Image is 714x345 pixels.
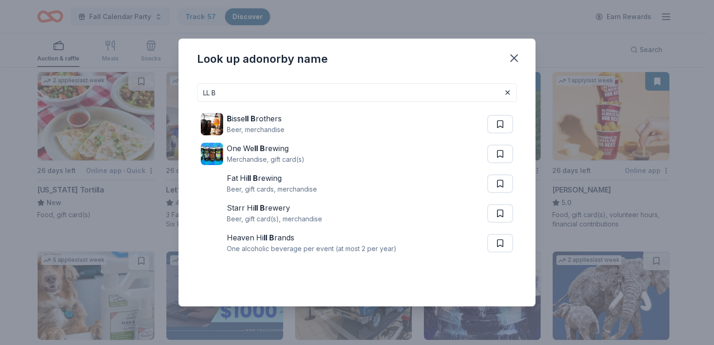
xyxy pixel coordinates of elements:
img: Image for Fat Hill Brewing [201,172,223,195]
img: Image for One Well Brewing [201,143,223,165]
div: isse rothers [227,113,284,124]
div: Starr Hi rewery [227,202,322,213]
strong: ll B [254,144,265,153]
strong: B [227,114,232,123]
div: Beer, merchandise [227,124,284,135]
img: Image for Heaven Hill Brands [201,232,223,254]
div: Fat Hi rewing [227,172,317,184]
div: Look up a donor by name [197,52,328,66]
div: Beer, gift cards, merchandise [227,184,317,195]
div: Beer, gift card(s), merchandise [227,213,322,225]
input: Search [197,83,517,102]
img: Image for Bissell Brothers [201,113,223,135]
strong: ll B [247,173,258,183]
div: Merchandise, gift card(s) [227,154,304,165]
img: Image for Starr Hill Brewery [201,202,223,225]
div: Heaven Hi rands [227,232,397,243]
strong: ll B [264,233,274,242]
div: One alcoholic beverage per event (at most 2 per year) [227,243,397,254]
strong: ll B [254,203,265,212]
strong: ll B [245,114,256,123]
div: One We rewing [227,143,304,154]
